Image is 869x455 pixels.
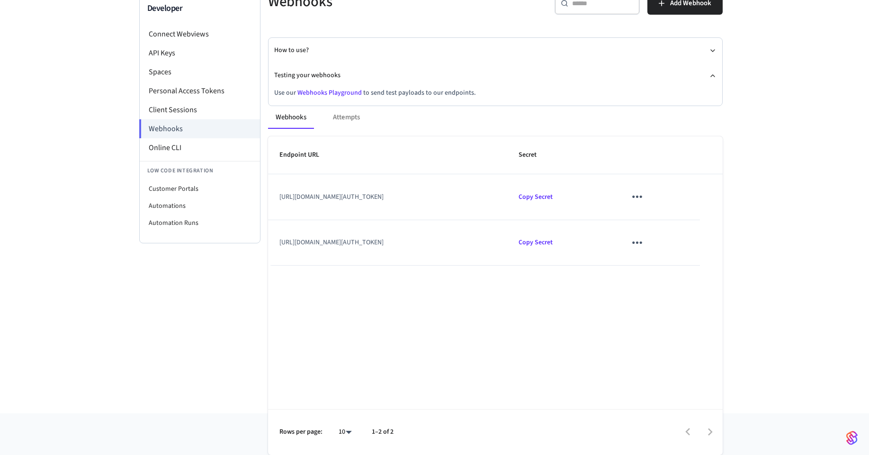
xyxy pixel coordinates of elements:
[268,106,723,129] div: ant example
[140,100,260,119] li: Client Sessions
[140,81,260,100] li: Personal Access Tokens
[519,148,549,162] span: Secret
[140,25,260,44] li: Connect Webviews
[519,238,553,247] span: Copied!
[274,63,717,88] button: Testing your webhooks
[140,62,260,81] li: Spaces
[147,2,252,15] h3: Developer
[140,197,260,214] li: Automations
[279,148,331,162] span: Endpoint URL
[139,119,260,138] li: Webhooks
[140,214,260,232] li: Automation Runs
[334,425,357,439] div: 10
[274,88,717,98] p: Use our to send test payloads to our endpoints.
[372,427,394,437] p: 1–2 of 2
[140,180,260,197] li: Customer Portals
[268,174,508,220] td: [URL][DOMAIN_NAME][AUTH_TOKEN]
[274,38,717,63] button: How to use?
[846,430,858,446] img: SeamLogoGradient.69752ec5.svg
[519,192,553,202] span: Copied!
[279,427,323,437] p: Rows per page:
[140,161,260,180] li: Low Code Integration
[274,88,717,106] div: Testing your webhooks
[297,88,362,98] a: Webhooks Playground
[268,106,314,129] button: Webhooks
[140,44,260,62] li: API Keys
[268,136,723,266] table: sticky table
[140,138,260,157] li: Online CLI
[268,220,508,266] td: [URL][DOMAIN_NAME][AUTH_TOKEN]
